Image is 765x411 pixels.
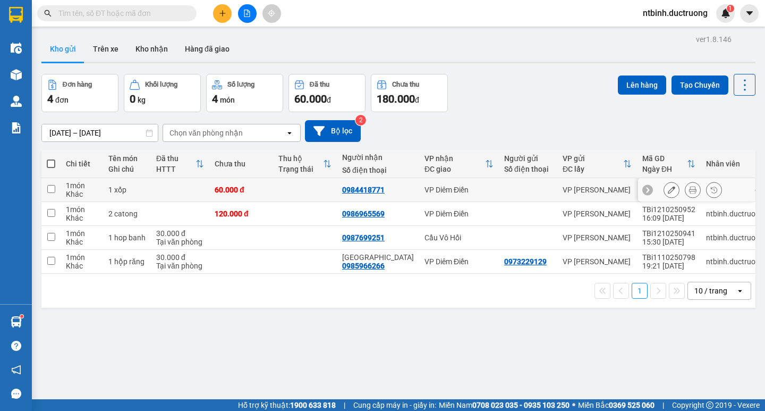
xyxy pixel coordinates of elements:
[563,257,632,266] div: VP [PERSON_NAME]
[238,4,257,23] button: file-add
[156,262,204,270] div: Tại văn phòng
[642,229,695,238] div: TBi1210250941
[285,129,294,137] svg: open
[138,96,146,104] span: kg
[243,10,251,17] span: file-add
[108,257,146,266] div: 1 hộp răng
[66,262,98,270] div: Khác
[215,186,268,194] div: 60.000 đ
[108,165,146,173] div: Ghi chú
[145,81,177,88] div: Khối lượng
[609,401,654,409] strong: 0369 525 060
[156,238,204,246] div: Tại văn phòng
[618,76,666,95] button: Lên hàng
[66,229,98,238] div: 1 món
[58,7,184,19] input: Tìm tên, số ĐT hoặc mã đơn
[63,81,92,88] div: Đơn hàng
[706,209,764,218] div: ntbinh.ductruong
[327,96,331,104] span: đ
[664,182,679,198] div: Sửa đơn hàng
[169,128,243,138] div: Chọn văn phòng nhận
[108,154,146,163] div: Tên món
[472,401,569,409] strong: 0708 023 035 - 0935 103 250
[290,401,336,409] strong: 1900 633 818
[55,96,69,104] span: đơn
[439,399,569,411] span: Miền Nam
[66,238,98,246] div: Khác
[305,120,361,142] button: Bộ lọc
[342,166,414,174] div: Số điện thoại
[66,190,98,198] div: Khác
[557,150,637,178] th: Toggle SortBy
[377,93,415,105] span: 180.000
[727,5,734,12] sup: 1
[124,74,201,112] button: Khối lượng0kg
[47,93,53,105] span: 4
[342,233,385,242] div: 0987699251
[424,233,494,242] div: Cầu Vô Hối
[696,33,732,45] div: ver 1.8.146
[637,150,701,178] th: Toggle SortBy
[108,186,146,194] div: 1 xốp
[42,124,158,141] input: Select a date range.
[206,74,283,112] button: Số lượng4món
[563,209,632,218] div: VP [PERSON_NAME]
[694,286,727,296] div: 10 / trang
[706,233,764,242] div: ntbinh.ductruong
[11,365,21,375] span: notification
[11,341,21,351] span: question-circle
[642,253,695,262] div: TBi1110250798
[563,165,623,173] div: ĐC lấy
[294,93,327,105] span: 60.000
[66,181,98,190] div: 1 món
[41,36,84,62] button: Kho gửi
[424,186,494,194] div: VP Diêm Điền
[642,154,687,163] div: Mã GD
[563,154,623,163] div: VP gửi
[736,287,744,295] svg: open
[424,257,494,266] div: VP Diêm Điền
[342,209,385,218] div: 0986965569
[156,154,195,163] div: Đã thu
[268,10,275,17] span: aim
[424,209,494,218] div: VP Diêm Điền
[706,160,764,168] div: Nhân viên
[215,160,268,168] div: Chưa thu
[642,165,687,173] div: Ngày ĐH
[66,214,98,222] div: Khác
[213,4,232,23] button: plus
[342,153,414,162] div: Người nhận
[9,7,23,23] img: logo-vxr
[504,154,552,163] div: Người gửi
[342,253,414,262] div: hà giang
[342,262,385,270] div: 0985966266
[424,165,485,173] div: ĐC giao
[273,150,337,178] th: Toggle SortBy
[84,36,127,62] button: Trên xe
[288,74,365,112] button: Đã thu60.000đ
[642,214,695,222] div: 16:09 [DATE]
[578,399,654,411] span: Miền Bắc
[151,150,209,178] th: Toggle SortBy
[11,122,22,133] img: solution-icon
[127,36,176,62] button: Kho nhận
[44,10,52,17] span: search
[11,43,22,54] img: warehouse-icon
[662,399,664,411] span: |
[11,69,22,80] img: warehouse-icon
[671,76,728,95] button: Tạo Chuyến
[215,209,268,218] div: 120.000 đ
[745,9,754,18] span: caret-down
[392,81,419,88] div: Chưa thu
[66,253,98,262] div: 1 món
[371,74,448,112] button: Chưa thu180.000đ
[11,389,21,399] span: message
[355,115,366,125] sup: 2
[11,96,22,107] img: warehouse-icon
[220,96,235,104] span: món
[642,238,695,246] div: 15:30 [DATE]
[344,399,345,411] span: |
[504,257,547,266] div: 0973229129
[41,74,118,112] button: Đơn hàng4đơn
[212,93,218,105] span: 4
